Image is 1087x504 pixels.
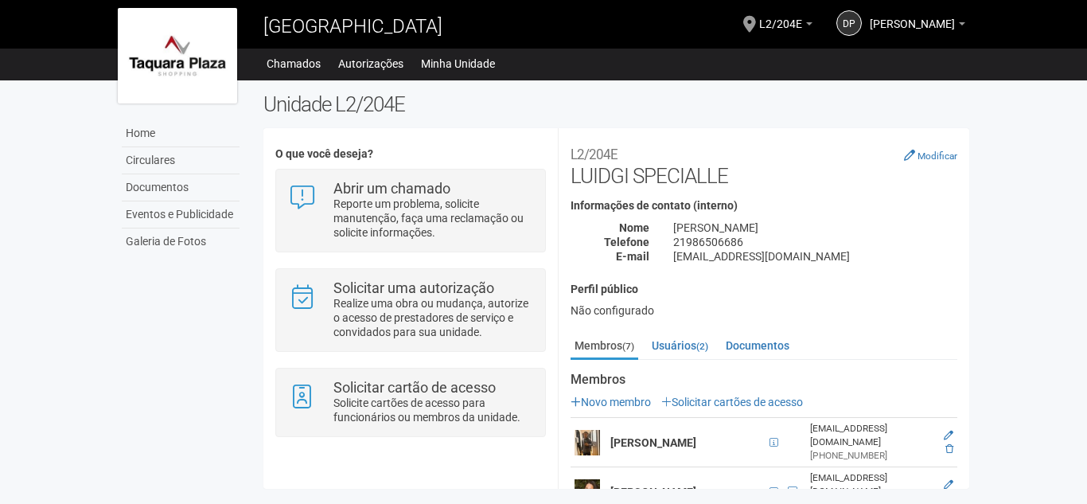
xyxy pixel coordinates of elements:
[759,20,812,33] a: L2/204E
[571,200,957,212] h4: Informações de contato (interno)
[722,334,793,357] a: Documentos
[575,430,600,455] img: user.png
[333,379,496,396] strong: Solicitar cartão de acesso
[870,2,955,30] span: Daniele Pinheiro
[661,235,969,249] div: 21986506686
[571,303,957,318] div: Não configurado
[122,120,240,147] a: Home
[870,20,965,33] a: [PERSON_NAME]
[918,150,957,162] small: Modificar
[944,479,953,490] a: Editar membro
[275,148,545,160] h4: O que você deseja?
[263,15,442,37] span: [GEOGRAPHIC_DATA]
[571,140,957,188] h2: LUIDGI SPECIALLE
[571,334,638,360] a: Membros(7)
[288,381,532,424] a: Solicitar cartão de acesso Solicite cartões de acesso para funcionários ou membros da unidade.
[759,2,802,30] span: L2/204E
[263,92,969,116] h2: Unidade L2/204E
[619,221,649,234] strong: Nome
[333,197,533,240] p: Reporte um problema, solicite manutenção, faça uma reclamação ou solicite informações.
[571,373,957,387] strong: Membros
[661,221,969,235] div: [PERSON_NAME]
[661,249,969,264] div: [EMAIL_ADDRESS][DOMAIN_NAME]
[122,147,240,174] a: Circulares
[118,8,237,104] img: logo.jpg
[648,334,712,357] a: Usuários(2)
[610,436,696,449] strong: [PERSON_NAME]
[610,486,696,498] strong: [PERSON_NAME]
[604,236,649,248] strong: Telefone
[616,250,649,263] strong: E-mail
[571,283,957,295] h4: Perfil público
[333,296,533,339] p: Realize uma obra ou mudança, autorize o acesso de prestadores de serviço e convidados para sua un...
[571,147,618,162] small: L2/204E
[267,53,321,75] a: Chamados
[333,279,494,296] strong: Solicitar uma autorização
[661,396,803,408] a: Solicitar cartões de acesso
[122,229,240,255] a: Galeria de Fotos
[944,430,953,441] a: Editar membro
[122,174,240,201] a: Documentos
[945,443,953,455] a: Excluir membro
[622,341,634,352] small: (7)
[288,182,532,240] a: Abrir um chamado Reporte um problema, solicite manutenção, faça uma reclamação ou solicite inform...
[122,201,240,229] a: Eventos e Publicidade
[836,10,862,36] a: DP
[333,396,533,424] p: Solicite cartões de acesso para funcionários ou membros da unidade.
[696,341,708,352] small: (2)
[810,422,929,449] div: [EMAIL_ADDRESS][DOMAIN_NAME]
[288,281,532,339] a: Solicitar uma autorização Realize uma obra ou mudança, autorize o acesso de prestadores de serviç...
[810,449,929,463] div: [PHONE_NUMBER]
[333,180,450,197] strong: Abrir um chamado
[421,53,495,75] a: Minha Unidade
[571,396,651,408] a: Novo membro
[338,53,403,75] a: Autorizações
[904,149,957,162] a: Modificar
[810,471,929,498] div: [EMAIL_ADDRESS][DOMAIN_NAME]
